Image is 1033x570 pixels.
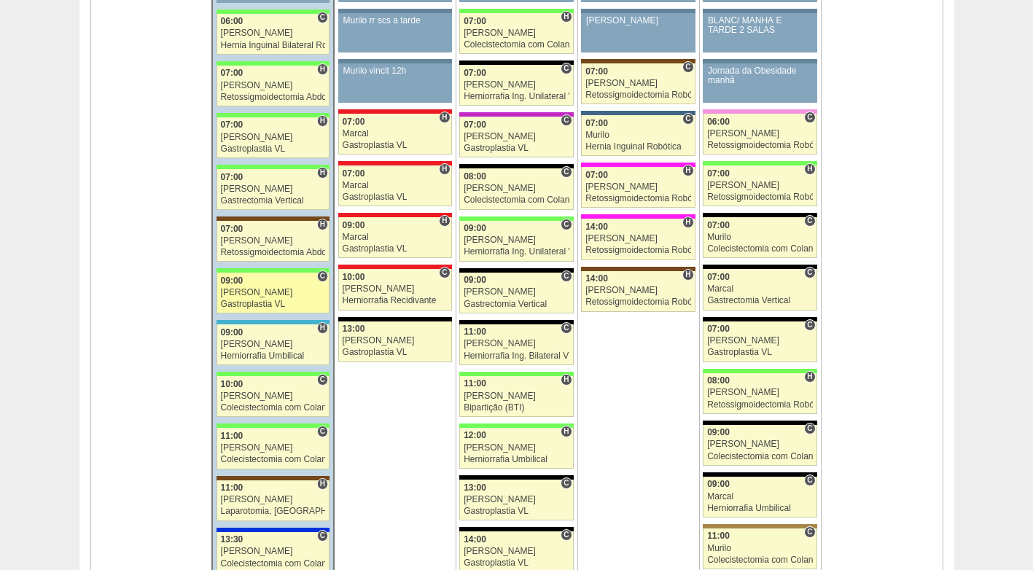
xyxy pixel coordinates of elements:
span: Hospital [682,165,693,176]
div: Herniorrafia Umbilical [707,504,813,513]
span: Hospital [317,115,328,127]
span: Consultório [317,426,328,437]
span: Hospital [439,112,450,123]
span: Consultório [561,63,572,74]
span: Consultório [804,526,815,538]
a: H 07:00 [PERSON_NAME] Colecistectomia com Colangiografia VL [459,13,573,54]
a: C 07:00 Marcal Gastrectomia Vertical [703,269,816,310]
div: Key: Albert Einstein [703,109,816,114]
span: Consultório [682,113,693,125]
div: Murilo [707,233,813,242]
div: Retossigmoidectomia Abdominal VL [221,93,326,102]
span: 14:00 [464,534,486,544]
span: 07:00 [464,16,486,26]
span: Consultório [682,61,693,73]
span: 09:00 [221,327,243,337]
span: Hospital [804,163,815,175]
div: Key: Neomater [217,320,330,324]
div: Herniorrafia Ing. Unilateral VL [464,92,569,101]
span: 13:00 [343,324,365,334]
div: [PERSON_NAME] [707,388,813,397]
div: Murilo [707,544,813,553]
div: Herniorrafia Ing. Bilateral VL [464,351,569,361]
div: [PERSON_NAME] [464,132,569,141]
div: Marcal [343,129,448,138]
a: C 09:00 Marcal Herniorrafia Umbilical [703,477,816,518]
div: [PERSON_NAME] [343,284,448,294]
div: Colecistectomia com Colangiografia VL [707,452,813,461]
span: 07:00 [221,120,243,130]
span: Hospital [317,167,328,179]
span: Consultório [804,215,815,227]
div: Key: Santa Joana [581,59,695,63]
a: H 09:00 Marcal Gastroplastia VL [338,217,452,258]
span: 06:00 [707,117,730,127]
span: 14:00 [585,222,608,232]
span: 07:00 [585,170,608,180]
span: 07:00 [464,120,486,130]
a: BLANC/ MANHÃ E TARDE 2 SALAS [703,13,816,52]
div: Key: Brasil [217,9,330,14]
span: 07:00 [585,118,608,128]
div: Key: Brasil [459,372,573,376]
div: Marcal [707,284,813,294]
div: Key: Blanc [459,475,573,480]
div: Herniorrafia Ing. Unilateral VL [464,247,569,257]
span: Consultório [317,530,328,542]
div: Colecistectomia com Colangiografia VL [221,403,326,413]
div: [PERSON_NAME] [585,234,691,243]
span: 07:00 [343,117,365,127]
a: Jornada da Obesidade manhã [703,63,816,103]
a: C 11:00 [PERSON_NAME] Colecistectomia com Colangiografia VL [217,428,330,469]
a: C 11:00 [PERSON_NAME] Herniorrafia Ing. Bilateral VL [459,324,573,365]
div: Herniorrafia Umbilical [464,455,569,464]
div: Key: Blanc [703,265,816,269]
div: [PERSON_NAME] [585,182,691,192]
div: Retossigmoidectomia Robótica [585,246,691,255]
a: H 07:00 Marcal Gastroplastia VL [338,165,452,206]
div: [PERSON_NAME] [221,340,326,349]
div: Key: Blanc [338,317,452,321]
span: Hospital [439,215,450,227]
div: Colecistectomia com Colangiografia VL [221,455,326,464]
span: Hospital [561,11,572,23]
div: Hernia Inguinal Bilateral Robótica [221,41,326,50]
div: Gastroplastia VL [707,348,813,357]
a: H 08:00 [PERSON_NAME] Retossigmoidectomia Robótica [703,373,816,414]
div: Key: Brasil [217,372,330,376]
span: 07:00 [221,68,243,78]
a: C 13:00 [PERSON_NAME] Gastroplastia VL [459,480,573,520]
div: Key: Blanc [459,268,573,273]
div: [PERSON_NAME] [221,133,326,142]
span: Consultório [561,270,572,282]
div: Retossigmoidectomia Robótica [707,192,813,202]
span: 11:00 [221,431,243,441]
div: Key: Brasil [217,423,330,428]
span: Consultório [561,219,572,230]
div: Gastrectomia Vertical [221,196,326,206]
span: Consultório [317,270,328,282]
div: Key: Brasil [459,9,573,13]
span: Consultório [561,529,572,541]
div: [PERSON_NAME] [464,495,569,504]
div: [PERSON_NAME] [221,184,326,194]
div: [PERSON_NAME] [464,28,569,38]
div: Retossigmoidectomia Robótica [707,400,813,410]
span: Hospital [561,426,572,437]
span: 10:00 [221,379,243,389]
span: Consultório [561,166,572,178]
div: Retossigmoidectomia Robótica [585,90,691,100]
a: 13:00 [PERSON_NAME] Gastroplastia VL [338,321,452,362]
div: [PERSON_NAME] [707,129,813,138]
div: Key: Blanc [459,527,573,531]
a: C 07:00 [PERSON_NAME] Herniorrafia Ing. Unilateral VL [459,65,573,106]
a: H 07:00 [PERSON_NAME] Retossigmoidectomia Abdominal VL [217,221,330,262]
span: 11:00 [464,327,486,337]
div: [PERSON_NAME] [585,79,691,88]
a: H 14:00 [PERSON_NAME] Retossigmoidectomia Robótica [581,219,695,259]
div: Key: Assunção [338,109,452,114]
div: Key: Santa Joana [217,216,330,221]
div: Key: Aviso [338,59,452,63]
div: Key: Maria Braido [459,112,573,117]
div: [PERSON_NAME] [707,336,813,345]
